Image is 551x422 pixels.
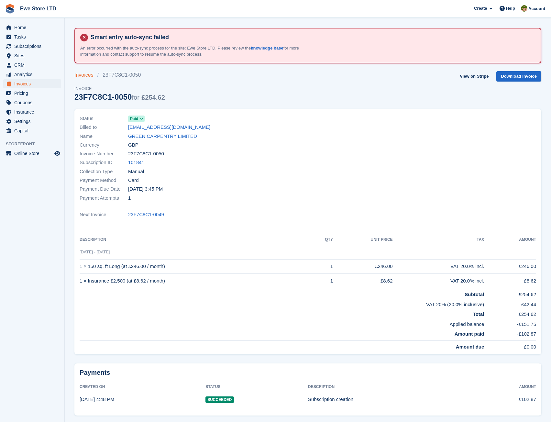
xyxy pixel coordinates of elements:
[128,124,210,131] a: [EMAIL_ADDRESS][DOMAIN_NAME]
[484,259,536,274] td: £246.00
[80,141,128,149] span: Currency
[17,3,59,14] a: Ewe Store LTD
[128,141,138,149] span: GBP
[80,298,484,308] td: VAT 20% (20.0% inclusive)
[457,71,491,82] a: View on Stripe
[465,292,484,297] strong: Subtotal
[484,328,536,340] td: -£102.87
[3,42,61,51] a: menu
[472,382,536,392] th: Amount
[3,117,61,126] a: menu
[14,98,53,107] span: Coupons
[311,259,333,274] td: 1
[14,89,53,98] span: Pricing
[484,340,536,350] td: £0.00
[128,168,144,175] span: Manual
[496,71,541,82] a: Download Invoice
[205,396,234,403] span: Succeeded
[14,61,53,70] span: CRM
[311,235,333,245] th: QTY
[14,79,53,88] span: Invoices
[333,259,393,274] td: £246.00
[128,177,139,184] span: Card
[80,185,128,193] span: Payment Due Date
[80,45,307,58] p: An error occurred with the auto-sync process for the site: Ewe Store LTD. Please review the for m...
[393,235,484,245] th: Tax
[14,23,53,32] span: Home
[53,150,61,157] a: Preview store
[80,150,128,158] span: Invoice Number
[80,124,128,131] span: Billed to
[308,382,472,392] th: Description
[128,211,164,218] a: 23F7C8C1-0049
[132,94,139,101] span: for
[80,211,128,218] span: Next Invoice
[141,94,165,101] span: £254.62
[128,115,145,122] a: Paid
[14,107,53,117] span: Insurance
[80,115,128,122] span: Status
[74,71,165,79] nav: breadcrumbs
[3,32,61,41] a: menu
[456,344,484,350] strong: Amount due
[3,51,61,60] a: menu
[333,274,393,288] td: £8.62
[3,98,61,107] a: menu
[308,392,472,406] td: Subscription creation
[3,126,61,135] a: menu
[14,70,53,79] span: Analytics
[80,168,128,175] span: Collection Type
[251,46,283,50] a: knowledge base
[5,4,15,14] img: stora-icon-8386f47178a22dfd0bd8f6a31ec36ba5ce8667c1dd55bd0f319d3a0aa187defe.svg
[393,263,484,270] div: VAT 20.0% incl.
[311,274,333,288] td: 1
[484,274,536,288] td: £8.62
[528,6,545,12] span: Account
[472,392,536,406] td: £102.87
[80,159,128,166] span: Subscription ID
[3,89,61,98] a: menu
[80,396,114,402] time: 2025-08-15 15:48:40 UTC
[6,141,64,147] span: Storefront
[484,288,536,298] td: £254.62
[74,93,165,101] div: 23F7C8C1-0050
[3,107,61,117] a: menu
[88,34,535,41] h4: Smart entry auto-sync failed
[80,194,128,202] span: Payment Attempts
[80,259,311,274] td: 1 × 150 sq. ft Long (at £246.00 / month)
[3,79,61,88] a: menu
[80,318,484,328] td: Applied balance
[506,5,515,12] span: Help
[130,116,138,122] span: Paid
[128,185,163,193] time: 2025-08-16 14:45:04 UTC
[14,51,53,60] span: Sites
[14,117,53,126] span: Settings
[474,5,487,12] span: Create
[484,235,536,245] th: Amount
[128,159,144,166] a: 101841
[74,85,165,92] span: Invoice
[80,133,128,140] span: Name
[3,61,61,70] a: menu
[484,318,536,328] td: -£151.75
[80,177,128,184] span: Payment Method
[128,150,164,158] span: 23F7C8C1-0050
[14,126,53,135] span: Capital
[80,369,536,377] h2: Payments
[74,71,97,79] a: Invoices
[128,194,131,202] span: 1
[393,277,484,285] div: VAT 20.0% incl.
[3,23,61,32] a: menu
[14,32,53,41] span: Tasks
[205,382,308,392] th: Status
[3,149,61,158] a: menu
[521,5,527,12] img: Jason Butcher
[484,308,536,318] td: £254.62
[455,331,484,337] strong: Amount paid
[128,133,197,140] a: GREEN CARPENTRY LIMITED
[80,250,110,254] span: [DATE] - [DATE]
[80,274,311,288] td: 1 × Insurance £2,500 (at £8.62 / month)
[473,311,484,317] strong: Total
[3,70,61,79] a: menu
[333,235,393,245] th: Unit Price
